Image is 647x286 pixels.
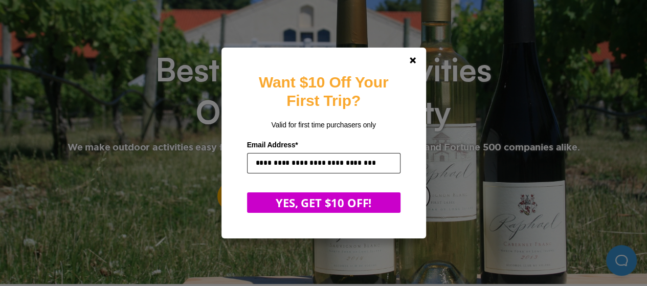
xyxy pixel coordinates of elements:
[271,121,375,129] span: Valid for first time purchasers only
[295,141,298,149] span: Required
[400,48,425,73] a: Close
[247,137,400,153] label: Email Address
[247,192,400,213] button: YES, GET $10 OFF!
[259,74,388,109] strong: Want $10 Off Your First Trip?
